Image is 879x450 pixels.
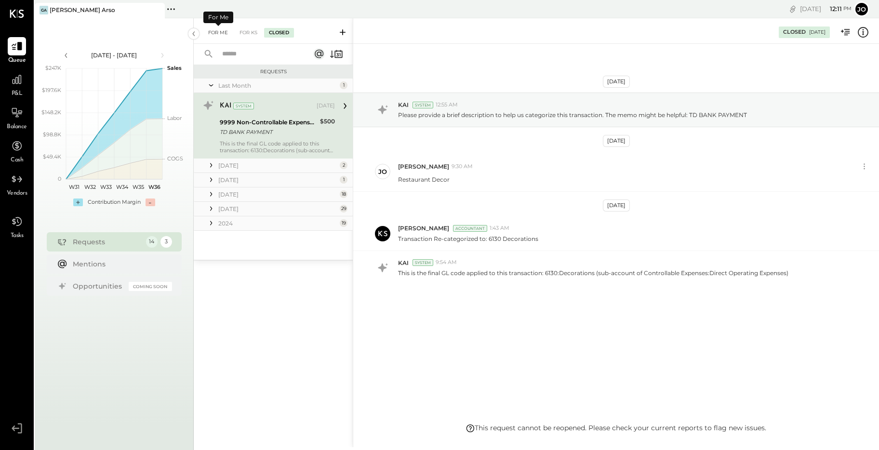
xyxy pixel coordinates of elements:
div: 3 [160,236,172,248]
div: Last Month [218,81,337,90]
div: Requests [199,68,348,75]
text: $197.6K [42,87,61,93]
span: Tasks [11,232,24,240]
div: copy link [788,4,798,14]
div: 2 [340,161,347,169]
div: KAI [220,101,231,111]
a: Tasks [0,212,33,240]
div: Closed [264,28,294,38]
text: W35 [133,184,144,190]
div: For KS [235,28,262,38]
text: W33 [100,184,112,190]
span: [PERSON_NAME] [398,224,449,232]
div: GA [40,6,48,14]
div: This is the final GL code applied to this transaction: 6130:Decorations (sub-account of Controlla... [220,140,335,154]
div: [DATE] [800,4,852,13]
div: Contribution Margin [88,199,141,206]
span: KAI [398,101,409,109]
div: [DATE] [218,190,337,199]
div: Requests [73,237,141,247]
text: W32 [84,184,96,190]
div: [DATE] [809,29,826,36]
text: Sales [167,65,182,71]
p: Please provide a brief description to help us categorize this transaction. The memo might be help... [398,111,747,119]
div: [DATE] [218,161,337,170]
div: For Me [203,28,233,38]
text: 0 [58,175,61,182]
div: [DATE] [603,76,630,88]
div: $500 [320,117,335,126]
div: Coming Soon [129,282,172,291]
a: Cash [0,137,33,165]
span: Balance [7,123,27,132]
a: Vendors [0,170,33,198]
div: 19 [340,219,347,227]
div: 18 [340,190,347,198]
div: [DATE] [218,205,337,213]
text: $49.4K [43,153,61,160]
div: - [146,199,155,206]
div: + [73,199,83,206]
span: 9:54 AM [436,259,457,266]
div: Accountant [453,225,487,232]
div: 9999 Non-Controllable Expenses:Other Income and Expenses:To Be Classified P&L [220,118,317,127]
div: Mentions [73,259,167,269]
a: P&L [0,70,33,98]
text: $148.2K [41,109,61,116]
span: 1:43 AM [490,225,509,232]
div: Closed [783,28,806,36]
div: TD BANK PAYMENT [220,127,317,137]
text: $98.8K [43,131,61,138]
div: 1 [340,176,347,184]
div: [PERSON_NAME] Arso [50,6,115,14]
span: 12:55 AM [436,101,458,109]
div: 14 [146,236,158,248]
span: Vendors [7,189,27,198]
div: jo [378,167,387,176]
div: System [413,259,433,266]
div: [DATE] [603,199,630,212]
div: For Me [203,12,233,23]
text: W34 [116,184,129,190]
text: $247K [45,65,61,71]
text: COGS [167,155,183,162]
div: [DATE] [603,135,630,147]
p: This is the final GL code applied to this transaction: 6130:Decorations (sub-account of Controlla... [398,269,788,277]
div: [DATE] [218,176,337,184]
div: [DATE] - [DATE] [73,51,155,59]
p: Restaurant Decor [398,175,450,184]
div: 1 [340,81,347,89]
div: System [233,103,254,109]
div: 2024 [218,219,337,227]
span: 9:30 AM [452,163,473,171]
text: W31 [68,184,79,190]
p: Transaction Re-categorized to: 6130 Decorations [398,235,538,243]
a: Balance [0,104,33,132]
a: Queue [0,37,33,65]
span: Cash [11,156,23,165]
div: Opportunities [73,281,124,291]
span: Queue [8,56,26,65]
button: jo [854,1,869,17]
span: KAI [398,259,409,267]
div: 29 [340,205,347,212]
text: W36 [148,184,160,190]
text: Labor [167,115,182,121]
span: P&L [12,90,23,98]
span: [PERSON_NAME] [398,162,449,171]
div: [DATE] [317,102,335,110]
div: System [413,102,433,108]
